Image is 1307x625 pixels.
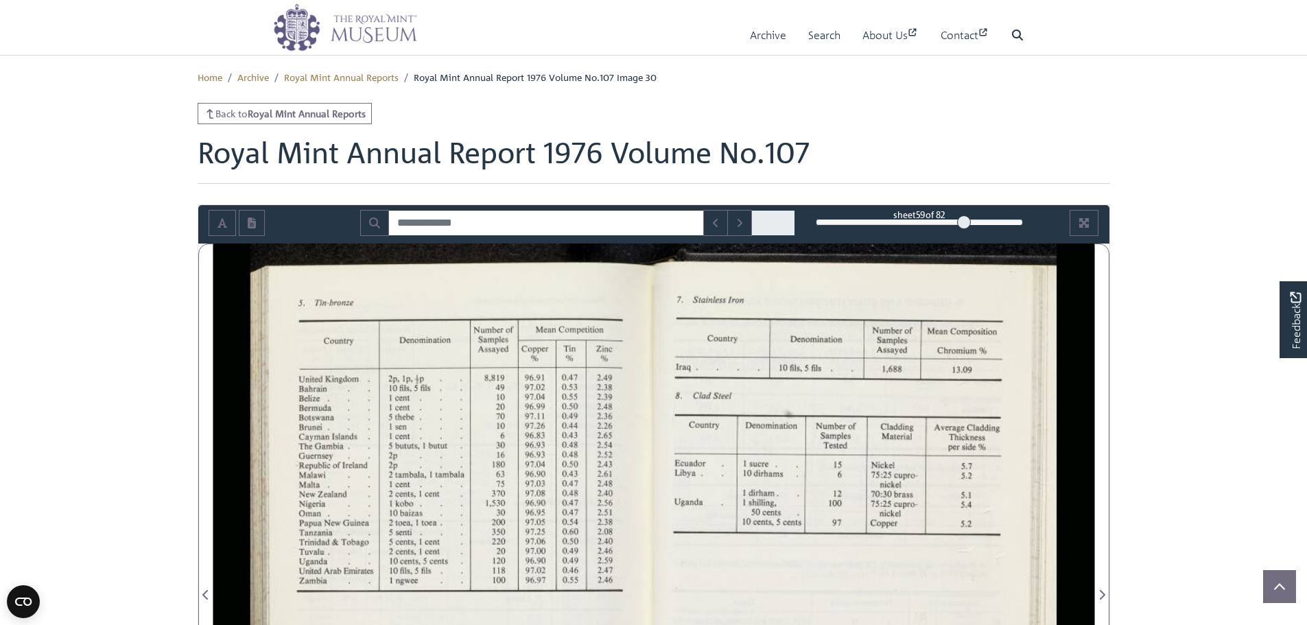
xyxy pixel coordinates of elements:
span: Royal Mint Annual Report 1976 Volume No.107 Image 30 [414,71,657,83]
a: Would you like to provide feedback? [1280,281,1307,358]
h1: Royal Mint Annual Report 1976 Volume No.107 [198,135,1110,183]
a: Royal Mint Annual Reports [284,71,399,83]
a: Back toRoyal Mint Annual Reports [198,103,373,124]
a: Search [808,16,840,55]
strong: Royal Mint Annual Reports [248,107,366,119]
span: 59 [916,209,926,220]
a: Archive [237,71,269,83]
button: Toggle text selection (Alt+T) [209,210,236,236]
a: About Us [862,16,919,55]
img: logo_wide.png [273,3,417,51]
input: Search for [388,210,704,236]
div: sheet of 82 [816,208,1023,221]
button: Next Match [727,210,752,236]
button: Search [360,210,389,236]
a: Home [198,71,222,83]
span: Feedback [1287,292,1304,349]
button: Full screen mode [1070,210,1098,236]
button: Scroll to top [1263,570,1296,603]
button: Previous Match [703,210,728,236]
a: Archive [750,16,786,55]
button: Open transcription window [239,210,265,236]
button: Open CMP widget [7,585,40,618]
a: Contact [941,16,989,55]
